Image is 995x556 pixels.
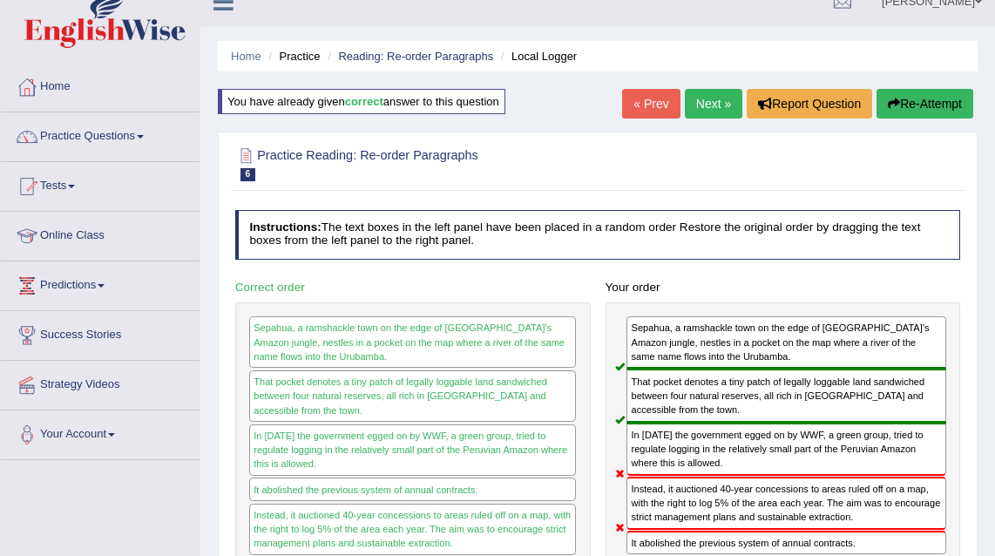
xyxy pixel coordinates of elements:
[264,48,320,64] li: Practice
[626,477,946,530] div: Instead, it auctioned 40-year concessions to areas ruled off on a map, with the right to log 5% o...
[1,311,200,355] a: Success Stories
[877,89,973,119] button: Re-Attempt
[231,50,261,63] a: Home
[1,212,200,255] a: Online Class
[626,316,946,369] div: Sepahua, a ramshackle town on the edge of [GEOGRAPHIC_DATA]’s Amazon jungle, nestles in a pocket ...
[235,145,685,181] h2: Practice Reading: Re-order Paragraphs
[1,112,200,156] a: Practice Questions
[249,478,576,501] div: It abolished the previous system of annual contracts.
[1,261,200,305] a: Predictions
[1,410,200,454] a: Your Account
[626,423,946,476] div: In [DATE] the government egged on by WWF, a green group, tried to regulate logging in the relativ...
[606,281,961,295] h4: Your order
[249,424,576,476] div: In [DATE] the government egged on by WWF, a green group, tried to regulate logging in the relativ...
[1,162,200,206] a: Tests
[747,89,872,119] button: Report Question
[497,48,577,64] li: Local Logger
[1,63,200,106] a: Home
[345,95,383,108] b: correct
[626,369,946,422] div: That pocket denotes a tiny patch of legally loggable land sandwiched between four natural reserve...
[235,210,961,260] h4: The text boxes in the left panel have been placed in a random order Restore the original order by...
[249,504,576,555] div: Instead, it auctioned 40-year concessions to areas ruled off on a map, with the right to log 5% o...
[626,531,946,555] div: It abolished the previous system of annual contracts.
[218,89,505,114] div: You have already given answer to this question
[1,361,200,404] a: Strategy Videos
[249,370,576,422] div: That pocket denotes a tiny patch of legally loggable land sandwiched between four natural reserve...
[685,89,742,119] a: Next »
[622,89,680,119] a: « Prev
[249,220,321,234] b: Instructions:
[249,316,576,368] div: Sepahua, a ramshackle town on the edge of [GEOGRAPHIC_DATA]’s Amazon jungle, nestles in a pocket ...
[235,281,591,295] h4: Correct order
[240,168,256,181] span: 6
[338,50,493,63] a: Reading: Re-order Paragraphs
